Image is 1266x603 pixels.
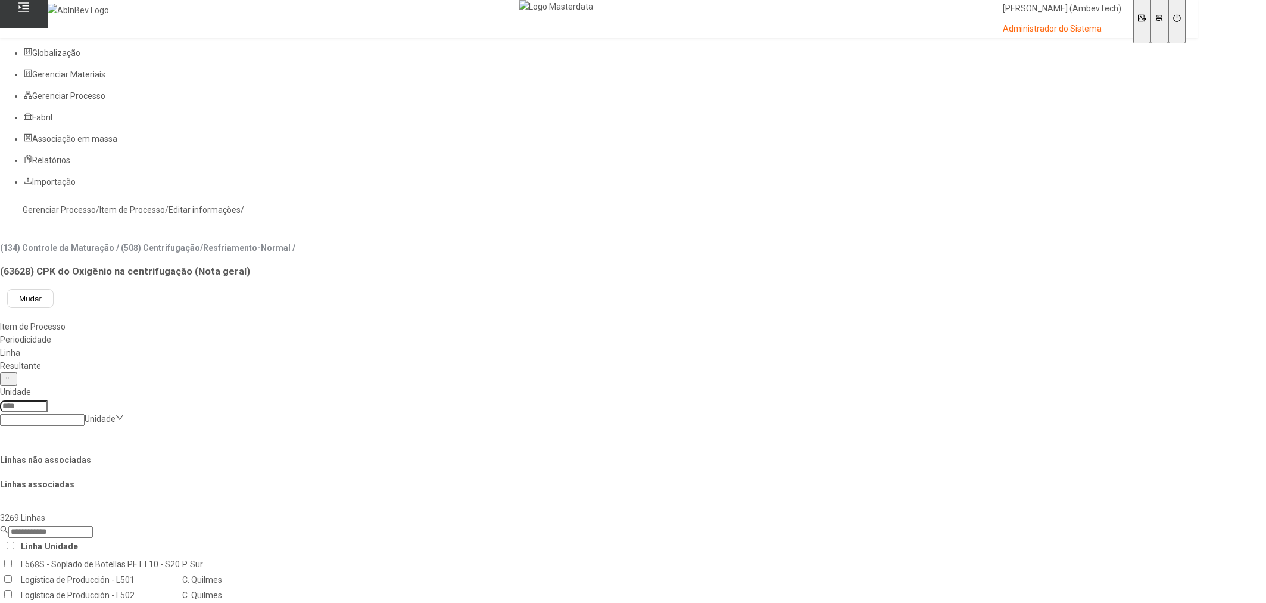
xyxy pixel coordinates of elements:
td: C. Quilmes [182,588,273,602]
span: Relatórios [32,156,70,165]
p: Administrador do Sistema [1003,23,1121,35]
span: Importação [32,177,76,187]
span: Fabril [32,113,52,122]
a: Editar informações [169,205,241,215]
nz-breadcrumb-separator: / [165,205,169,215]
nz-breadcrumb-separator: / [96,205,99,215]
td: Logística de Producción - L502 [20,588,180,602]
span: Associação em massa [32,134,117,144]
nz-select-placeholder: Unidade [85,414,116,424]
button: Mudar [7,289,54,308]
td: Logística de Producción - L501 [20,573,180,587]
nz-breadcrumb-separator: / [241,205,244,215]
span: Gerenciar Materiais [32,70,105,79]
p: [PERSON_NAME] (AmbevTech) [1003,3,1121,15]
td: L568S - Soplado de Botellas PET L10 - S20 [20,557,180,571]
a: Item de Processo [99,205,165,215]
span: Gerenciar Processo [32,91,105,101]
td: C. Quilmes [182,573,273,587]
span: Globalização [32,48,80,58]
td: P. Sur [182,557,273,571]
span: Mudar [19,294,42,303]
img: AbInBev Logo [48,4,109,17]
th: Unidade [44,539,79,554]
a: Gerenciar Processo [23,205,96,215]
th: Linha [20,539,43,554]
